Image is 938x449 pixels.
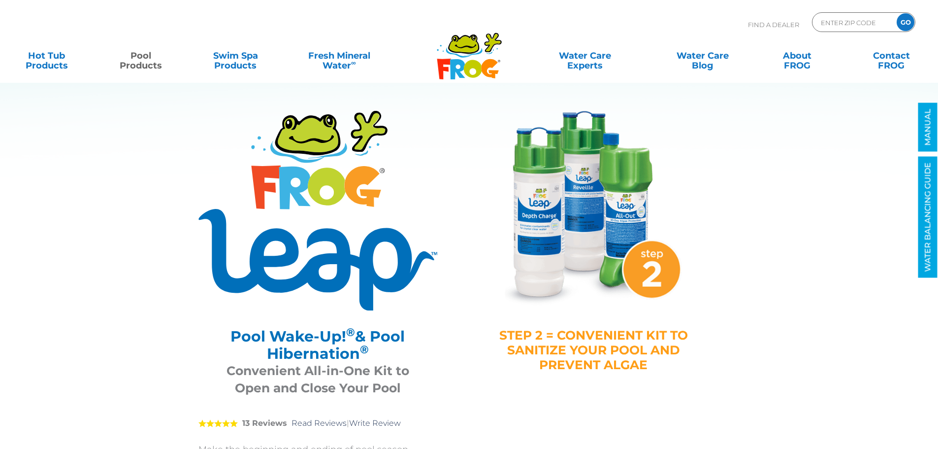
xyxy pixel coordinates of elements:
[346,325,355,339] sup: ®
[349,418,401,428] a: Write Review
[760,46,834,66] a: AboutFROG
[897,13,914,31] input: GO
[351,59,356,67] sup: ∞
[918,157,938,278] a: WATER BALANCING GUIDE
[211,362,425,397] h3: Convenient All-in-One Kit to Open and Close Your Pool
[199,46,272,66] a: Swim SpaProducts
[211,328,425,362] h2: Pool Wake-Up! & Pool Hibernation
[10,46,83,66] a: Hot TubProducts
[104,46,178,66] a: PoolProducts
[198,111,437,311] img: Product Logo
[242,418,287,428] strong: 13 Reviews
[748,12,799,37] p: Find A Dealer
[918,103,938,152] a: MANUAL
[198,419,238,427] span: 5
[495,111,692,308] img: FROG® Leap Pool Wake-Up!® / Pool Hibernation® Kit — all-in-one solution for opening and closing p...
[499,328,688,372] h4: STEP 2 = CONVENIENT KIT TO SANITIZE YOUR POOL AND PREVENT ALGAE
[198,404,437,443] div: |
[360,343,369,356] sup: ®
[855,46,928,66] a: ContactFROG
[431,20,507,80] img: Frog Products Logo
[666,46,739,66] a: Water CareBlog
[293,46,385,66] a: Fresh MineralWater∞
[291,418,347,428] a: Read Reviews
[525,46,645,66] a: Water CareExperts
